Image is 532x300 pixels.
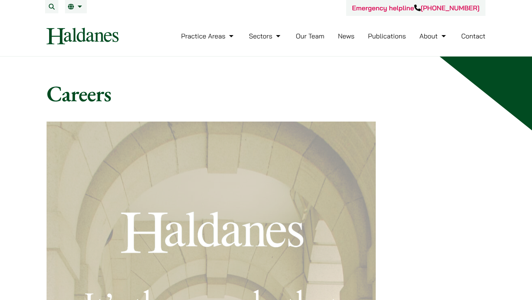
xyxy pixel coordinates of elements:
a: Practice Areas [181,32,235,40]
a: Emergency helpline[PHONE_NUMBER] [352,4,480,12]
h1: Careers [47,80,485,107]
img: Logo of Haldanes [47,28,119,44]
a: Sectors [249,32,282,40]
a: News [338,32,355,40]
a: EN [68,4,84,10]
a: Publications [368,32,406,40]
a: Contact [461,32,485,40]
a: Our Team [296,32,324,40]
a: About [419,32,447,40]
